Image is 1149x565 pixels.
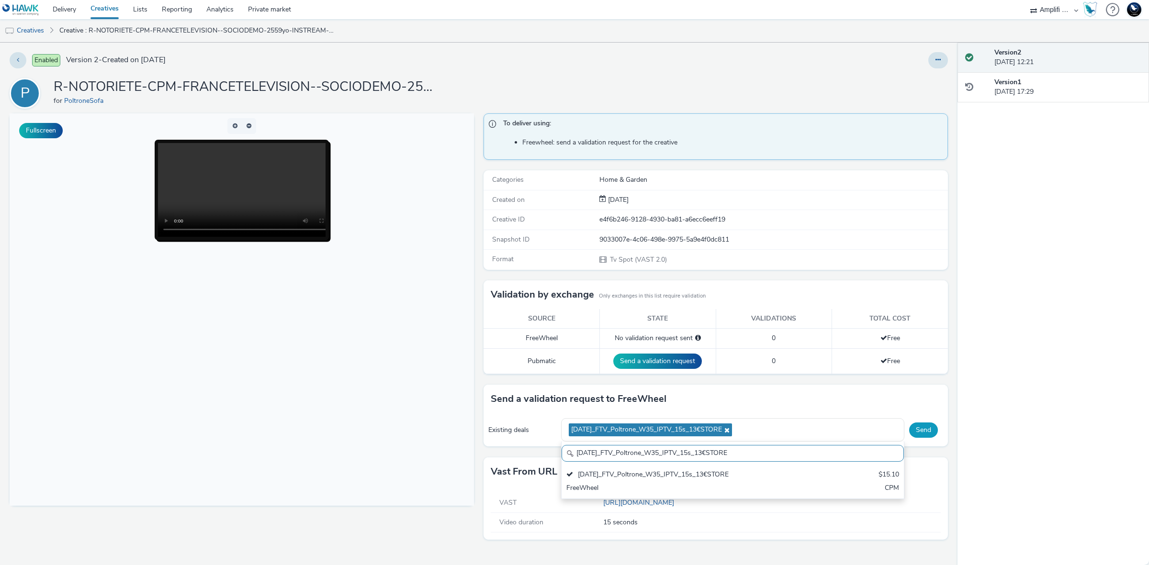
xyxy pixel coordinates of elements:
[599,215,947,224] div: e4f6b246-9128-4930-ba81-a6ecc6eeff19
[994,78,1141,97] div: [DATE] 17:29
[695,333,701,343] div: Please select a deal below and click on Send to send a validation request to FreeWheel.
[492,175,524,184] span: Categories
[909,422,938,438] button: Send
[492,195,525,204] span: Created on
[994,78,1021,87] strong: Version 1
[492,215,525,224] span: Creative ID
[492,255,514,264] span: Format
[599,235,947,244] div: 9033007e-4c06-498e-9975-5a9e4f0dc811
[562,445,904,462] input: Search......
[994,48,1021,57] strong: Version 2
[606,195,629,204] span: [DATE]
[484,348,600,374] td: Pubmatic
[5,26,14,36] img: tv
[499,498,517,507] span: VAST
[832,309,948,329] th: Total cost
[488,425,556,435] div: Existing deals
[484,329,600,348] td: FreeWheel
[994,48,1141,67] div: [DATE] 12:21
[879,470,899,481] div: $15.10
[64,96,107,105] a: PoltroneSofa
[491,288,594,302] h3: Validation by exchange
[606,195,629,205] div: Creation 25 August 2025, 17:29
[492,235,529,244] span: Snapshot ID
[19,123,63,138] button: Fullscreen
[1127,2,1141,17] img: Support Hawk
[32,54,60,66] span: Enabled
[491,392,666,406] h3: Send a validation request to FreeWheel
[603,498,678,507] a: [URL][DOMAIN_NAME]
[55,19,342,42] a: Creative : R-NOTORIETE-CPM-FRANCETELEVISION--SOCIODEMO-2559yo-INSTREAM-1x1-TV-15s-P-INSTREAM-1x1-...
[880,333,900,343] span: Free
[1083,2,1101,17] a: Hawk Academy
[21,80,30,107] div: P
[880,356,900,366] span: Free
[1083,2,1097,17] img: Hawk Academy
[522,138,943,147] li: Freewheel: send a validation request for the creative
[566,483,787,494] div: FreeWheel
[600,309,716,329] th: State
[2,4,39,16] img: undefined Logo
[599,292,706,300] small: Only exchanges in this list require validation
[599,175,947,185] div: Home & Garden
[603,518,937,527] span: 15 seconds
[772,333,776,343] span: 0
[613,354,702,369] button: Send a validation request
[484,309,600,329] th: Source
[54,78,437,96] h1: R-NOTORIETE-CPM-FRANCETELEVISION--SOCIODEMO-2559yo-INSTREAM-1x1-TV-15s-P-INSTREAM-1x1-W35STORE-$4...
[566,470,787,481] div: [DATE]_FTV_Poltrone_W35_IPTV_15s_13€STORE
[54,96,64,105] span: for
[609,255,667,264] span: Tv Spot (VAST 2.0)
[885,483,899,494] div: CPM
[772,356,776,366] span: 0
[605,333,711,343] div: No validation request sent
[503,119,938,131] span: To deliver using:
[66,55,166,66] span: Version 2 - Created on [DATE]
[10,89,44,98] a: P
[491,465,557,479] h3: Vast from URL
[571,426,722,434] span: [DATE]_FTV_Poltrone_W35_IPTV_15s_13€STORE
[716,309,832,329] th: Validations
[499,518,543,527] span: Video duration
